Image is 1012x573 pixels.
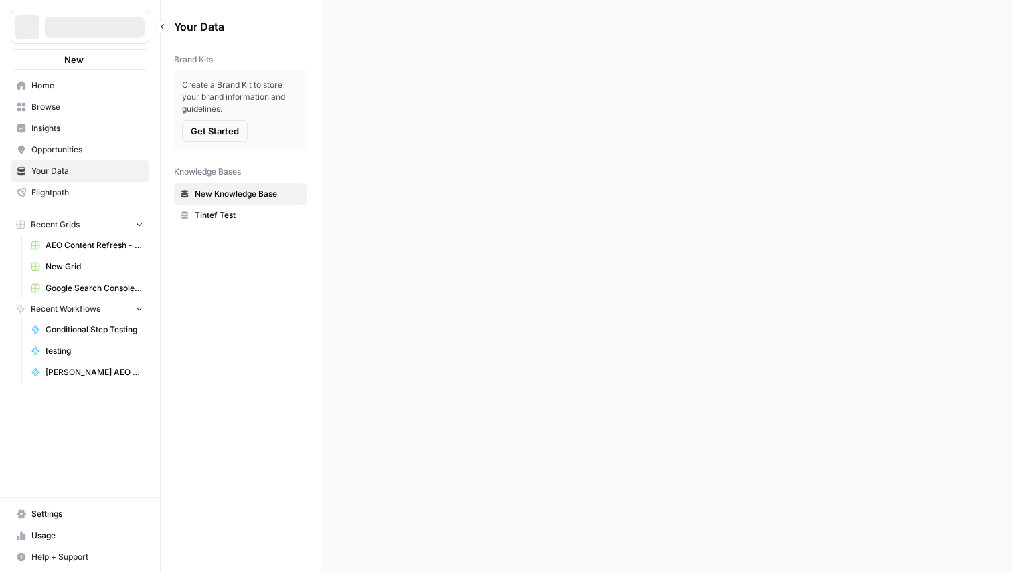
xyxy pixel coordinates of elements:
a: New Knowledge Base [174,183,307,205]
a: testing [25,340,149,362]
span: Flightpath [31,187,143,199]
span: testing [46,345,143,357]
button: Get Started [182,120,248,142]
span: New Knowledge Base [195,188,301,200]
span: New [64,53,84,66]
span: Knowledge Bases [174,166,241,178]
span: Google Search Console Demo [46,282,143,294]
a: New Grid [25,256,149,277]
span: Recent Workflows [31,303,100,315]
a: Insights [11,118,149,139]
span: AEO Content Refresh - Testing [46,239,143,251]
a: Tintef Test [174,205,307,226]
button: Recent Grids [11,215,149,235]
button: Recent Workflows [11,299,149,319]
a: Flightpath [11,182,149,203]
button: New [11,49,149,70]
a: AEO Content Refresh - Testing [25,235,149,256]
a: Your Data [11,160,149,182]
a: Browse [11,96,149,118]
a: Usage [11,525,149,546]
span: Browse [31,101,143,113]
span: Tintef Test [195,209,301,221]
a: [PERSON_NAME] AEO Refresh v1 [25,362,149,383]
a: Home [11,75,149,96]
a: Settings [11,503,149,525]
a: Conditional Step Testing [25,319,149,340]
span: Your Data [174,19,291,35]
span: Help + Support [31,551,143,563]
span: Your Data [31,165,143,177]
span: Recent Grids [31,219,80,231]
span: Brand Kits [174,53,213,66]
span: Create a Brand Kit to store your brand information and guidelines. [182,79,299,115]
span: New Grid [46,261,143,273]
a: Opportunities [11,139,149,160]
span: Insights [31,122,143,134]
button: Help + Support [11,546,149,568]
span: Conditional Step Testing [46,324,143,336]
a: Google Search Console Demo [25,277,149,299]
span: Home [31,80,143,92]
span: Get Started [191,124,239,138]
span: Opportunities [31,144,143,156]
span: Usage [31,530,143,542]
span: Settings [31,508,143,520]
span: [PERSON_NAME] AEO Refresh v1 [46,366,143,378]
